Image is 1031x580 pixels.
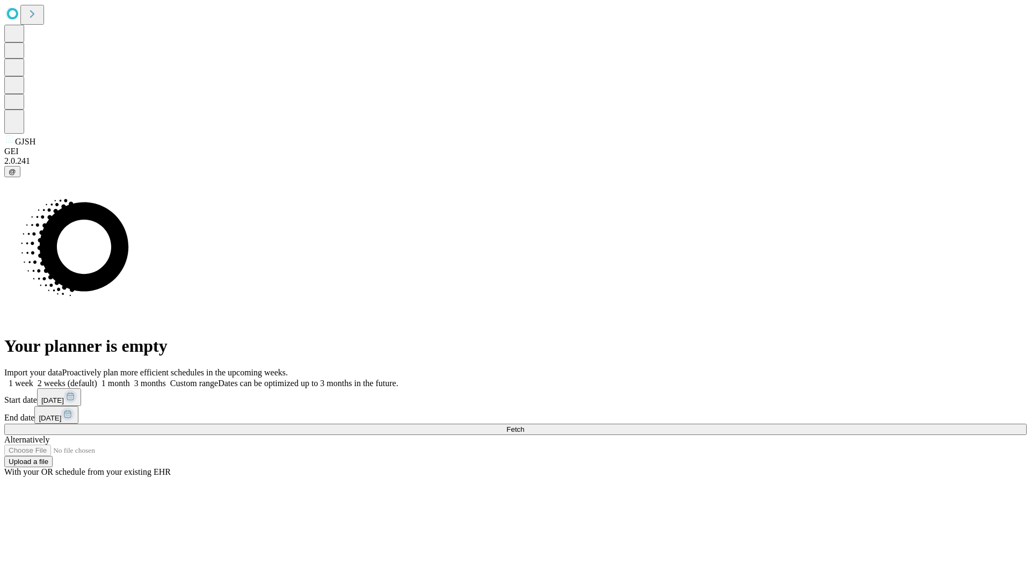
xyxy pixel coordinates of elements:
span: 1 week [9,379,33,388]
span: [DATE] [41,396,64,404]
button: @ [4,166,20,177]
div: Start date [4,388,1027,406]
button: Upload a file [4,456,53,467]
span: Custom range [170,379,218,388]
button: Fetch [4,424,1027,435]
button: [DATE] [37,388,81,406]
h1: Your planner is empty [4,336,1027,356]
span: With your OR schedule from your existing EHR [4,467,171,476]
span: Alternatively [4,435,49,444]
span: Fetch [506,425,524,433]
span: 3 months [134,379,166,388]
span: @ [9,168,16,176]
span: [DATE] [39,414,61,422]
div: End date [4,406,1027,424]
span: Dates can be optimized up to 3 months in the future. [218,379,398,388]
button: [DATE] [34,406,78,424]
span: GJSH [15,137,35,146]
span: 2 weeks (default) [38,379,97,388]
span: 1 month [101,379,130,388]
div: GEI [4,147,1027,156]
span: Proactively plan more efficient schedules in the upcoming weeks. [62,368,288,377]
div: 2.0.241 [4,156,1027,166]
span: Import your data [4,368,62,377]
